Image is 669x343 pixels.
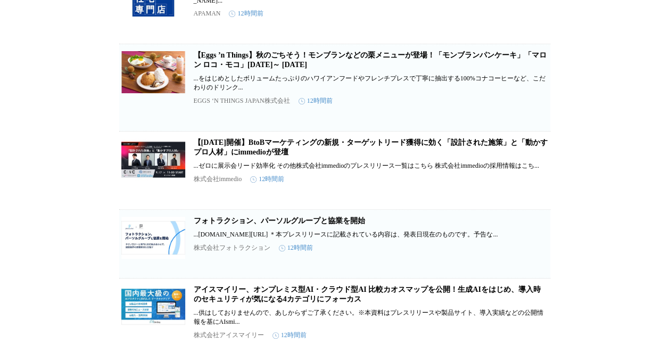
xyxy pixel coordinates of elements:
[194,230,548,239] p: ...[DOMAIN_NAME][URL] ＊本プレスリリースに記載されている内容は、発表日現在のものです。予告な...
[194,138,548,156] a: 【[DATE]開催】BtoBマーケティングの新規・ターゲットリード獲得に効く「設計された施策」と「動かすプロ人材」にimmedioが登壇
[194,308,548,326] p: ...供はしておりませんので、あしからずご了承ください。※本資料はプレスリリースや製品サイト、導入実績などの公開情報を基にAIsmi...
[194,51,547,69] a: 【Eggs ’n Things】秋のごちそう！モンブランなどの栗メニューが登場！「モンブランパンケーキ」「マロン ロコ・モコ」[DATE]～ [DATE]
[121,138,185,181] img: 【9/１7(水)開催】BtoBマーケティングの新規・ターゲットリード獲得に効く「設計された施策」と「動かすプロ人材」にimmedioが登壇
[229,9,263,18] time: 12時間前
[250,175,284,184] time: 12時間前
[194,96,290,105] p: EGGS ‘N THINGS JAPAN株式会社
[279,243,313,252] time: 12時間前
[194,217,365,225] a: フォトラクション、パーソルグループと協業を開始
[194,175,242,184] p: 株式会社immedio
[121,216,185,259] img: フォトラクション、パーソルグループと協業を開始
[194,285,541,303] a: アイスマイリー、オンプレミス型AI・クラウド型AI 比較カオスマップを公開！生成AIをはじめ、導入時のセキュリティが気になる4カテゴリにフォーカス
[194,161,548,170] p: ...ゼロに展示会リード効率化 その他株式会社immedioのプレスリリース一覧はこちら 株式会社immedioの採用情報はこち...
[299,96,333,105] time: 12時間前
[121,285,185,328] img: アイスマイリー、オンプレミス型AI・クラウド型AI 比較カオスマップを公開！生成AIをはじめ、導入時のセキュリティが気になる4カテゴリにフォーカス
[272,331,307,340] time: 12時間前
[194,243,270,252] p: 株式会社フォトラクション
[121,51,185,93] img: 【Eggs ’n Things】秋のごちそう！モンブランなどの栗メニューが登場！「モンブランパンケーキ」「マロン ロコ・モコ」9月24日（水）～ 10月22日（水）
[194,331,264,340] p: 株式会社アイスマイリー
[194,74,548,92] p: ...をはじめとしたボリュームたっぷりのハワイアンフードやフレンチプレスで丁寧に抽出する100%コナコーヒーなど、こだわりのドリンク...
[194,10,221,18] p: APAMAN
